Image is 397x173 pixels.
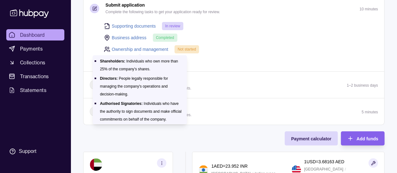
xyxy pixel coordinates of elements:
[345,166,346,173] p: /
[362,110,378,114] p: 5 minutes
[112,46,168,53] a: Ownership and management
[156,35,174,40] span: Completed
[304,158,344,165] p: 1 USD = 3.68163 AED
[83,22,384,71] div: Submit application Complete the following tasks to get your application ready for review.10 minutes
[112,23,156,30] a: Supporting documents
[359,7,378,11] p: 10 minutes
[20,73,49,80] span: Transactions
[20,59,45,66] span: Collections
[347,83,378,88] p: 1–2 business days
[100,76,168,96] p: People legally responsible for managing the company's operations and decision-making.
[211,163,248,170] p: 1 AED = 23.952 INR
[291,136,331,141] span: Payment calculator
[100,101,181,122] p: Individuals who have the authority to sign documents and make official commitments on behalf of t...
[112,34,147,41] a: Business address
[19,148,36,155] div: Support
[6,43,64,54] a: Payments
[100,101,142,106] p: Authorised Signatories:
[285,131,337,145] button: Payment calculator
[100,59,178,71] p: Individuals who own more than 25% of the company's shares.
[165,24,180,28] span: In review
[20,31,45,39] span: Dashboard
[6,71,64,82] a: Transactions
[100,59,125,63] p: Shareholders:
[105,8,220,15] p: Complete the following tasks to get your application ready for review.
[105,2,145,8] p: Submit application
[6,145,64,158] a: Support
[6,29,64,41] a: Dashboard
[83,72,384,98] button: Site visit & document certification We'll schedule a site visit to certify your documents.1–2 bus...
[341,131,384,145] button: Add funds
[6,84,64,96] a: Statements
[100,76,118,81] p: Directors:
[304,166,343,173] p: [GEOGRAPHIC_DATA]
[20,86,46,94] span: Statements
[6,57,64,68] a: Collections
[178,47,196,51] span: Not started
[357,136,378,141] span: Add funds
[20,45,43,52] span: Payments
[90,158,102,171] img: ae
[83,98,384,125] button: Activate your account Activate your account and begin using our services.5 minutes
